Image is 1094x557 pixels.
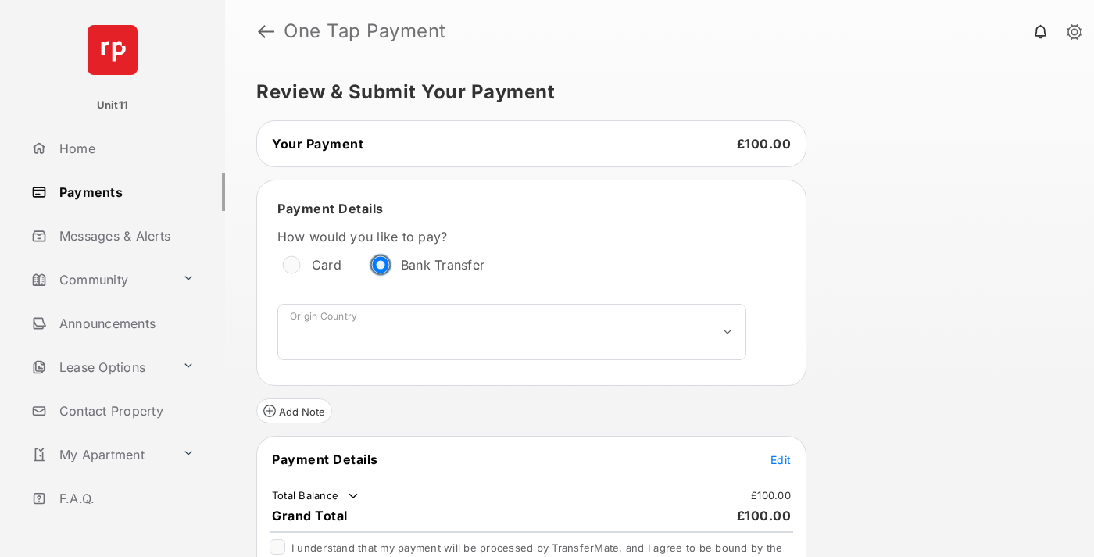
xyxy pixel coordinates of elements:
span: Payment Details [277,201,384,216]
td: £100.00 [750,488,792,502]
a: Payments [25,173,225,211]
span: Edit [770,453,791,466]
span: Grand Total [272,508,348,523]
p: Unit11 [97,98,129,113]
span: Your Payment [272,136,363,152]
button: Edit [770,452,791,467]
label: How would you like to pay? [277,229,746,245]
a: Contact Property [25,392,225,430]
label: Bank Transfer [401,257,484,273]
a: Home [25,130,225,167]
td: Total Balance [271,488,361,504]
img: svg+xml;base64,PHN2ZyB4bWxucz0iaHR0cDovL3d3dy53My5vcmcvMjAwMC9zdmciIHdpZHRoPSI2NCIgaGVpZ2h0PSI2NC... [88,25,138,75]
a: Announcements [25,305,225,342]
a: My Apartment [25,436,176,473]
span: £100.00 [737,508,792,523]
a: Messages & Alerts [25,217,225,255]
button: Add Note [256,398,332,423]
a: Community [25,261,176,298]
a: Lease Options [25,348,176,386]
span: Payment Details [272,452,378,467]
span: £100.00 [737,136,792,152]
h5: Review & Submit Your Payment [256,83,1050,102]
a: F.A.Q. [25,480,225,517]
label: Card [312,257,341,273]
strong: One Tap Payment [284,22,446,41]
